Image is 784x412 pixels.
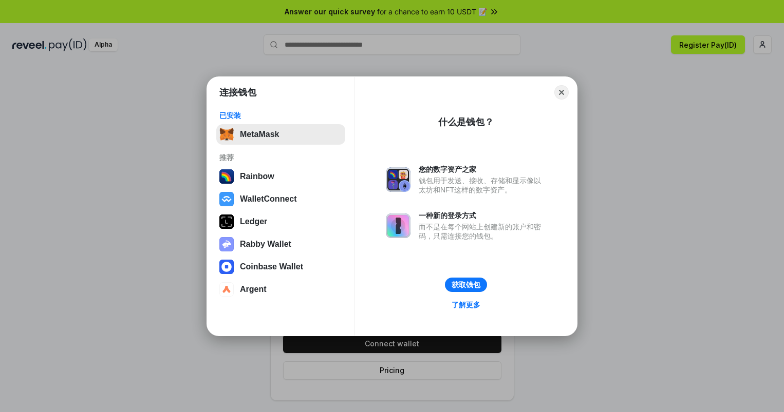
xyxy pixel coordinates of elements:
img: svg+xml,%3Csvg%20width%3D%2228%22%20height%3D%2228%22%20viewBox%3D%220%200%2028%2028%22%20fill%3D... [219,192,234,206]
button: Rainbow [216,166,345,187]
h1: 连接钱包 [219,86,256,99]
button: Close [554,85,569,100]
img: svg+xml,%3Csvg%20xmlns%3D%22http%3A%2F%2Fwww.w3.org%2F2000%2Fsvg%22%20fill%3D%22none%22%20viewBox... [219,237,234,251]
div: 您的数字资产之家 [419,165,546,174]
div: Ledger [240,217,267,226]
div: 钱包用于发送、接收、存储和显示像以太坊和NFT这样的数字资产。 [419,176,546,194]
div: MetaMask [240,130,279,139]
button: Ledger [216,211,345,232]
div: WalletConnect [240,194,297,204]
img: svg+xml,%3Csvg%20xmlns%3D%22http%3A%2F%2Fwww.w3.org%2F2000%2Fsvg%22%20fill%3D%22none%22%20viewBox... [386,213,410,238]
img: svg+xml,%3Csvg%20xmlns%3D%22http%3A%2F%2Fwww.w3.org%2F2000%2Fsvg%22%20fill%3D%22none%22%20viewBox... [386,167,410,192]
button: Coinbase Wallet [216,257,345,277]
button: 获取钱包 [445,278,487,292]
div: 了解更多 [452,300,480,309]
div: 而不是在每个网站上创建新的账户和密码，只需连接您的钱包。 [419,222,546,241]
div: 一种新的登录方式 [419,211,546,220]
div: Rabby Wallet [240,240,291,249]
img: svg+xml,%3Csvg%20xmlns%3D%22http%3A%2F%2Fwww.w3.org%2F2000%2Fsvg%22%20width%3D%2228%22%20height%3... [219,214,234,229]
a: 了解更多 [445,298,487,311]
div: 已安装 [219,111,342,120]
button: Argent [216,279,345,300]
img: svg+xml,%3Csvg%20width%3D%2228%22%20height%3D%2228%22%20viewBox%3D%220%200%2028%2028%22%20fill%3D... [219,260,234,274]
img: svg+xml,%3Csvg%20width%3D%2228%22%20height%3D%2228%22%20viewBox%3D%220%200%2028%2028%22%20fill%3D... [219,282,234,297]
div: 推荐 [219,153,342,162]
div: Rainbow [240,172,274,181]
div: Coinbase Wallet [240,262,303,271]
img: svg+xml,%3Csvg%20fill%3D%22none%22%20height%3D%2233%22%20viewBox%3D%220%200%2035%2033%22%20width%... [219,127,234,142]
div: Argent [240,285,267,294]
button: Rabby Wallet [216,234,345,254]
div: 获取钱包 [452,280,480,289]
button: WalletConnect [216,189,345,209]
button: MetaMask [216,124,345,145]
div: 什么是钱包？ [438,116,494,128]
img: svg+xml,%3Csvg%20width%3D%22120%22%20height%3D%22120%22%20viewBox%3D%220%200%20120%20120%22%20fil... [219,169,234,184]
